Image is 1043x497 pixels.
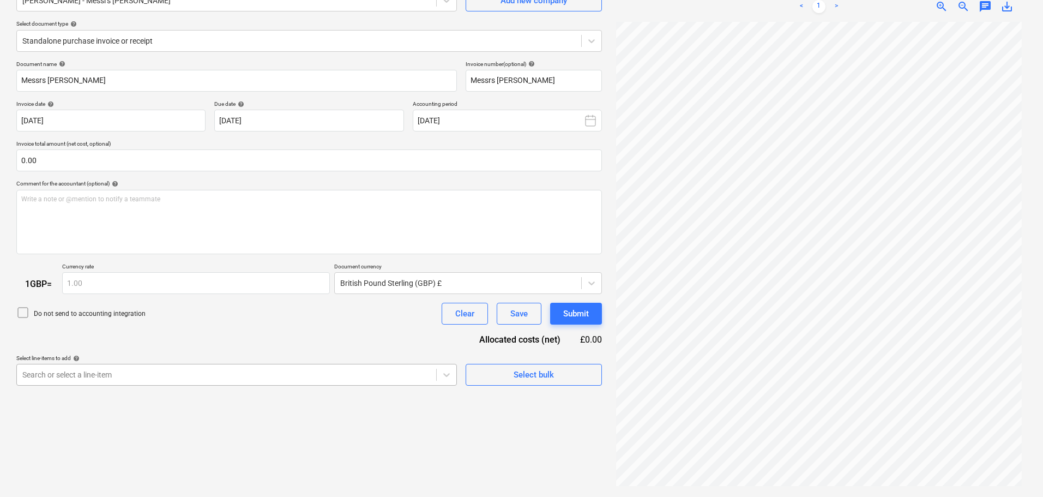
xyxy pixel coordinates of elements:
[413,100,602,110] p: Accounting period
[214,110,403,131] input: Due date not specified
[526,61,535,67] span: help
[466,70,602,92] input: Invoice number
[497,303,541,325] button: Save
[45,101,54,107] span: help
[16,355,457,362] div: Select line-items to add
[466,364,602,386] button: Select bulk
[988,445,1043,497] iframe: Chat Widget
[57,61,65,67] span: help
[236,101,244,107] span: help
[550,303,602,325] button: Submit
[16,100,206,107] div: Invoice date
[334,263,602,272] p: Document currency
[16,180,602,187] div: Comment for the accountant (optional)
[455,307,474,321] div: Clear
[110,181,118,187] span: help
[71,355,80,362] span: help
[514,368,554,382] div: Select bulk
[16,20,602,27] div: Select document type
[16,140,602,149] p: Invoice total amount (net cost, optional)
[34,309,146,319] p: Do not send to accounting integration
[16,70,457,92] input: Document name
[68,21,77,27] span: help
[442,303,488,325] button: Clear
[413,110,602,131] button: [DATE]
[16,61,457,68] div: Document name
[460,333,578,346] div: Allocated costs (net)
[16,279,62,289] div: 1 GBP =
[214,100,403,107] div: Due date
[563,307,589,321] div: Submit
[16,110,206,131] input: Invoice date not specified
[510,307,528,321] div: Save
[578,333,602,346] div: £0.00
[466,61,602,68] div: Invoice number (optional)
[62,263,330,272] p: Currency rate
[16,149,602,171] input: Invoice total amount (net cost, optional)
